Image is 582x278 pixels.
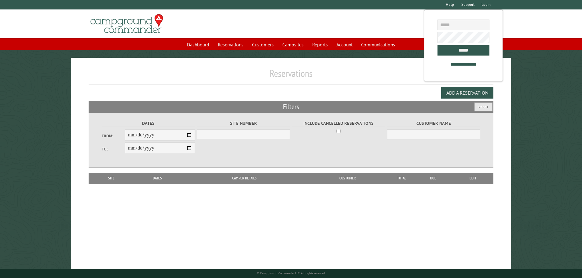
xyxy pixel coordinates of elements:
[305,173,390,184] th: Customer
[292,120,385,127] label: Include Cancelled Reservations
[309,39,331,50] a: Reports
[390,173,414,184] th: Total
[441,87,493,99] button: Add a Reservation
[89,12,165,36] img: Campground Commander
[102,120,195,127] label: Dates
[387,120,480,127] label: Customer Name
[248,39,277,50] a: Customers
[92,173,131,184] th: Site
[183,39,213,50] a: Dashboard
[474,103,492,111] button: Reset
[414,173,452,184] th: Due
[89,67,494,84] h1: Reservations
[89,101,494,113] h2: Filters
[279,39,307,50] a: Campsites
[184,173,305,184] th: Camper Details
[102,133,125,139] label: From:
[452,173,494,184] th: Edit
[214,39,247,50] a: Reservations
[197,120,290,127] label: Site Number
[257,271,326,275] small: © Campground Commander LLC. All rights reserved.
[102,146,125,152] label: To:
[131,173,184,184] th: Dates
[357,39,399,50] a: Communications
[333,39,356,50] a: Account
